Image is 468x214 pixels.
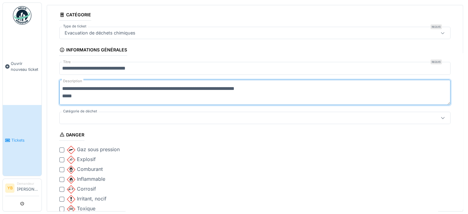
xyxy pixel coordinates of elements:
label: Description [62,77,83,85]
div: Gaz sous pression [67,146,120,154]
div: Catégorie [59,10,91,21]
label: Titre [62,59,72,65]
span: Tickets [11,137,39,143]
span: Ouvrir nouveau ticket [11,61,39,72]
img: eugAAAABJRU5ErkJggg== [67,175,75,184]
label: Catégorie de déchet [62,109,98,114]
div: Explosif [67,155,96,164]
img: NSn8fPzP9LjjqPFavnpAAAAAElFTkSuQmCC [67,155,75,164]
div: Requis [430,59,442,64]
div: Irritant, nocif [67,195,106,204]
label: Type de ticket [62,24,88,29]
div: Informations générales [59,45,127,56]
div: Requis [430,24,442,29]
div: Evacuation de déchets chimiques [62,30,138,36]
div: Corrosif [67,185,96,194]
img: WHeua313wAAAABJRU5ErkJggg== [67,185,75,194]
div: Inflammable [67,175,105,184]
img: sLrRMbIGPmCF7ZWRskY+8odImWcjNFvc7q+Ssb411JdXyPjZS8KGy3jNa9uu46X8fPzP0KgPPUqbRtnAAAAAElFTkSuQmCC [67,205,75,213]
a: Ouvrir nouveau ticket [3,28,42,105]
a: YB Demandeur[PERSON_NAME] [5,181,39,196]
img: 2pePJIAAAAASUVORK5CYII= [67,165,75,174]
img: OW0FDO2FwAAAABJRU5ErkJggg== [67,195,75,204]
img: chW9mep1nNknPGhsPUMGad8uu2c8j8nutLRNTbHRwAAAABJRU5ErkJggg== [67,146,75,154]
div: Demandeur [17,181,39,186]
img: Badge_color-CXgf-gQk.svg [13,6,31,25]
li: YB [5,184,14,193]
div: Danger [59,130,84,141]
div: Toxique [67,205,95,213]
div: Comburant [67,165,103,174]
a: Tickets [3,105,42,176]
li: [PERSON_NAME] [17,181,39,195]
